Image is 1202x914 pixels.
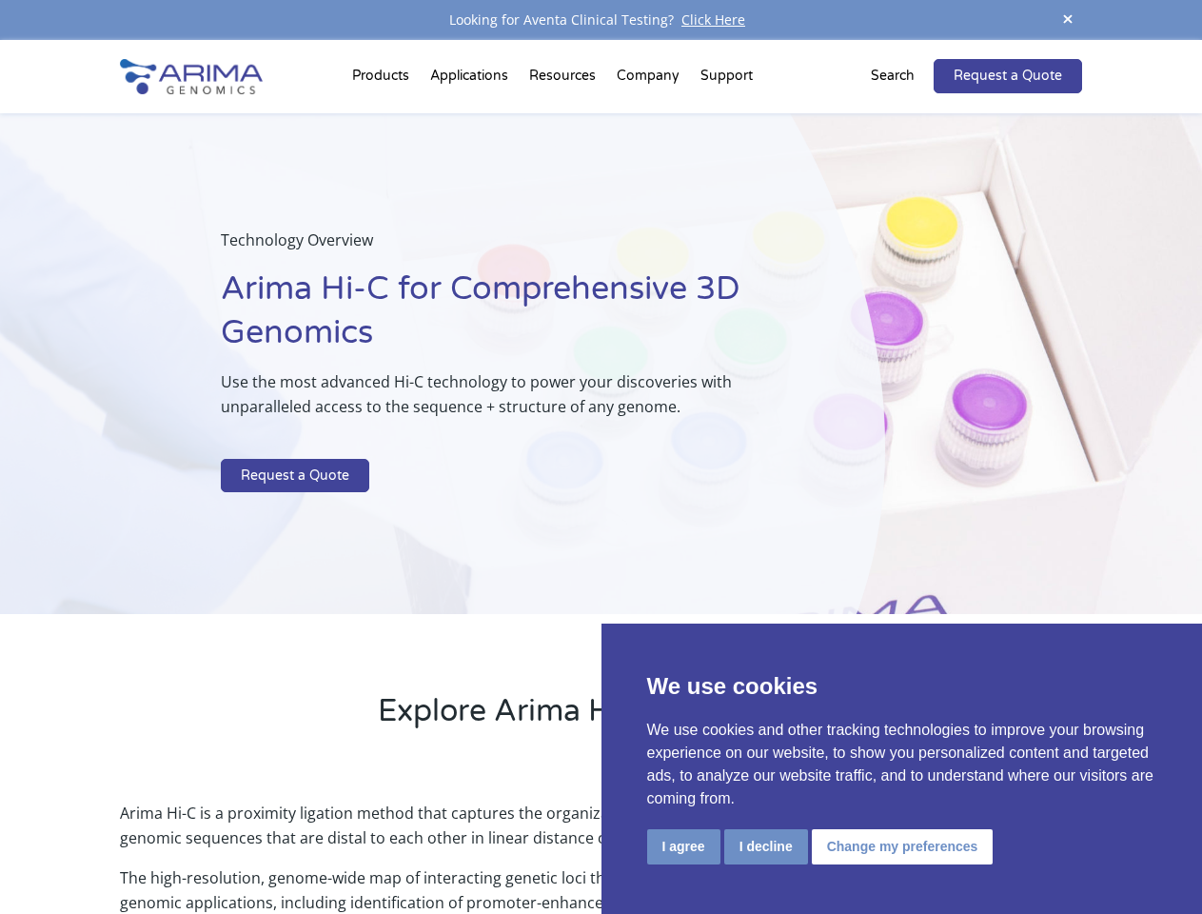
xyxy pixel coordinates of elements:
p: Search [871,64,915,89]
img: Arima-Genomics-logo [120,59,263,94]
h2: Explore Arima Hi-C Technology [120,690,1081,747]
a: Request a Quote [221,459,369,493]
p: Use the most advanced Hi-C technology to power your discoveries with unparalleled access to the s... [221,369,789,434]
p: We use cookies and other tracking technologies to improve your browsing experience on our website... [647,719,1157,810]
button: I decline [724,829,808,864]
p: Technology Overview [221,228,789,268]
div: Looking for Aventa Clinical Testing? [120,8,1081,32]
button: I agree [647,829,720,864]
a: Request a Quote [934,59,1082,93]
button: Change my preferences [812,829,994,864]
a: Click Here [674,10,753,29]
h1: Arima Hi-C for Comprehensive 3D Genomics [221,268,789,369]
p: Arima Hi-C is a proximity ligation method that captures the organizational structure of chromatin... [120,801,1081,865]
p: We use cookies [647,669,1157,704]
